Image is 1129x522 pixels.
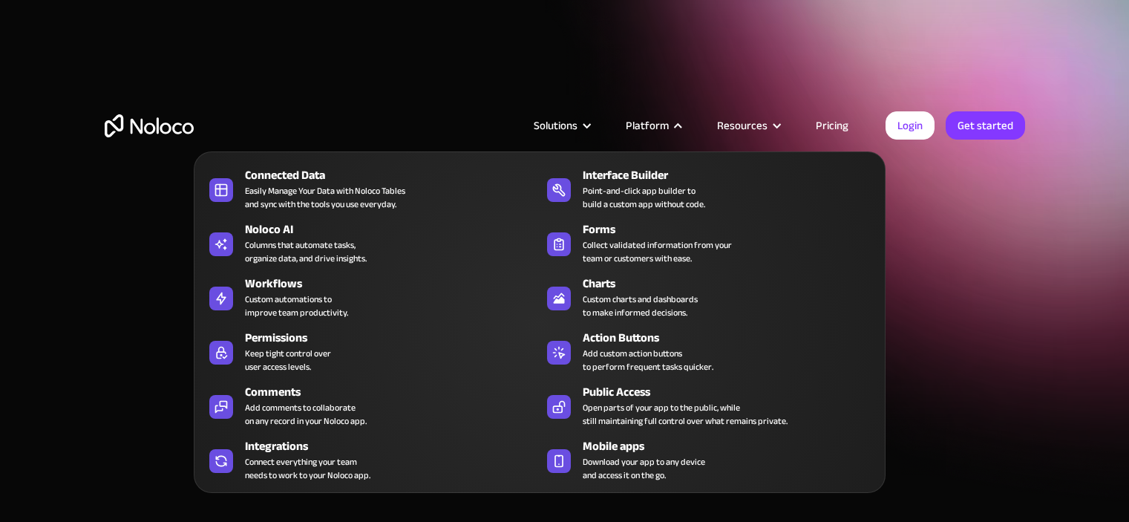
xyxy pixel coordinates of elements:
div: Mobile apps [583,437,884,455]
div: Platform [607,116,698,135]
a: Action ButtonsAdd custom action buttonsto perform frequent tasks quicker. [540,326,877,376]
div: Custom automations to improve team productivity. [245,293,348,319]
a: home [105,114,194,137]
nav: Platform [194,131,886,493]
h1: Noloco vs. Softr: Which is the Right Choice for You? [105,232,1025,321]
div: Open parts of your app to the public, while still maintaining full control over what remains priv... [583,401,788,428]
a: Public AccessOpen parts of your app to the public, whilestill maintaining full control over what ... [540,380,877,431]
a: Pricing [797,116,867,135]
a: FormsCollect validated information from yourteam or customers with ease. [540,218,877,268]
div: Public Access [583,383,884,401]
a: Interface BuilderPoint-and-click app builder tobuild a custom app without code. [540,163,877,214]
a: Get started [946,111,1025,140]
div: Connected Data [245,166,546,184]
div: Solutions [515,116,607,135]
div: Forms [583,221,884,238]
div: Collect validated information from your team or customers with ease. [583,238,732,265]
div: Workflows [245,275,546,293]
a: IntegrationsConnect everything your teamneeds to work to your Noloco app. [202,434,540,485]
div: Easily Manage Your Data with Noloco Tables and sync with the tools you use everyday. [245,184,405,211]
div: Solutions [534,116,577,135]
div: Noloco AI [245,221,546,238]
a: Connected DataEasily Manage Your Data with Noloco Tablesand sync with the tools you use everyday. [202,163,540,214]
a: WorkflowsCustom automations toimprove team productivity. [202,272,540,322]
div: Permissions [245,329,546,347]
div: Custom charts and dashboards to make informed decisions. [583,293,698,319]
span: Download your app to any device and access it on the go. [583,455,705,482]
div: Connect everything your team needs to work to your Noloco app. [245,455,370,482]
div: Action Buttons [583,329,884,347]
div: Charts [583,275,884,293]
div: Add comments to collaborate on any record in your Noloco app. [245,401,367,428]
div: Integrations [245,437,546,455]
div: Interface Builder [583,166,884,184]
a: CommentsAdd comments to collaborateon any record in your Noloco app. [202,380,540,431]
div: Columns that automate tasks, organize data, and drive insights. [245,238,367,265]
div: Resources [698,116,797,135]
a: PermissionsKeep tight control overuser access levels. [202,326,540,376]
a: Mobile appsDownload your app to any deviceand access it on the go. [540,434,877,485]
a: Noloco AIColumns that automate tasks,organize data, and drive insights. [202,218,540,268]
div: Platform [626,116,669,135]
div: Comments [245,383,546,401]
div: Add custom action buttons to perform frequent tasks quicker. [583,347,713,373]
div: Point-and-click app builder to build a custom app without code. [583,184,705,211]
a: Login [886,111,935,140]
a: ChartsCustom charts and dashboardsto make informed decisions. [540,272,877,322]
div: Keep tight control over user access levels. [245,347,331,373]
div: Resources [717,116,768,135]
